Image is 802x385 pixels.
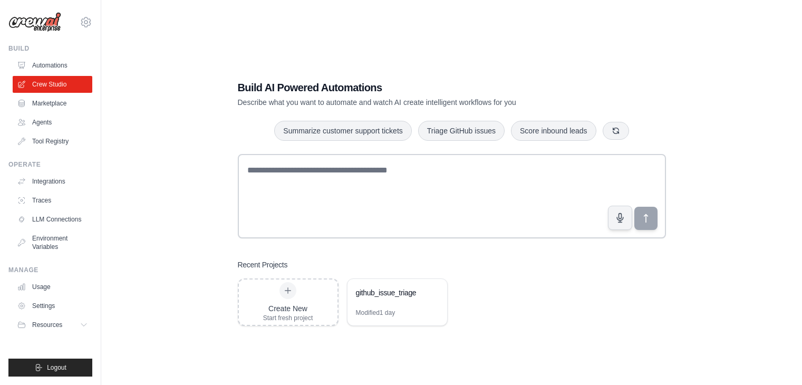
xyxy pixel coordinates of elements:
div: Manage [8,266,92,274]
span: Logout [47,363,66,372]
a: LLM Connections [13,211,92,228]
h3: Recent Projects [238,259,288,270]
button: Logout [8,359,92,377]
button: Resources [13,316,92,333]
a: Settings [13,297,92,314]
a: Marketplace [13,95,92,112]
a: Traces [13,192,92,209]
a: Usage [13,278,92,295]
div: Start fresh project [263,314,313,322]
h1: Build AI Powered Automations [238,80,592,95]
button: Score inbound leads [511,121,596,141]
span: Resources [32,321,62,329]
a: Tool Registry [13,133,92,150]
button: Summarize customer support tickets [274,121,411,141]
div: Modified 1 day [356,309,395,317]
div: github_issue_triage [356,287,428,298]
button: Triage GitHub issues [418,121,505,141]
a: Agents [13,114,92,131]
a: Crew Studio [13,76,92,93]
a: Integrations [13,173,92,190]
div: Build [8,44,92,53]
img: Logo [8,12,61,32]
p: Describe what you want to automate and watch AI create intelligent workflows for you [238,97,592,108]
div: Operate [8,160,92,169]
button: Get new suggestions [603,122,629,140]
a: Environment Variables [13,230,92,255]
a: Automations [13,57,92,74]
button: Click to speak your automation idea [608,206,632,230]
div: Create New [263,303,313,314]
